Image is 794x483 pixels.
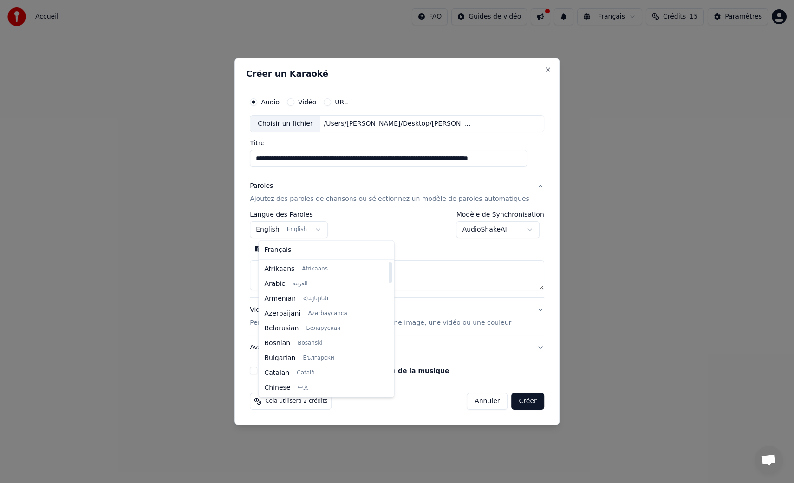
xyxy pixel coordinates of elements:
[265,338,291,348] span: Bosnian
[297,369,314,376] span: Català
[265,279,285,288] span: Arabic
[308,309,347,317] span: Azərbaycanca
[265,368,290,377] span: Catalan
[298,384,309,391] span: 中文
[265,323,299,333] span: Belarusian
[265,309,301,318] span: Azerbaijani
[265,353,296,362] span: Bulgarian
[302,265,328,272] span: Afrikaans
[298,339,322,347] span: Bosanski
[265,245,292,255] span: Français
[265,294,296,303] span: Armenian
[303,295,328,302] span: Հայերեն
[306,324,340,332] span: Беларуская
[265,264,295,273] span: Afrikaans
[293,280,308,287] span: العربية
[303,354,334,361] span: Български
[265,383,291,392] span: Chinese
